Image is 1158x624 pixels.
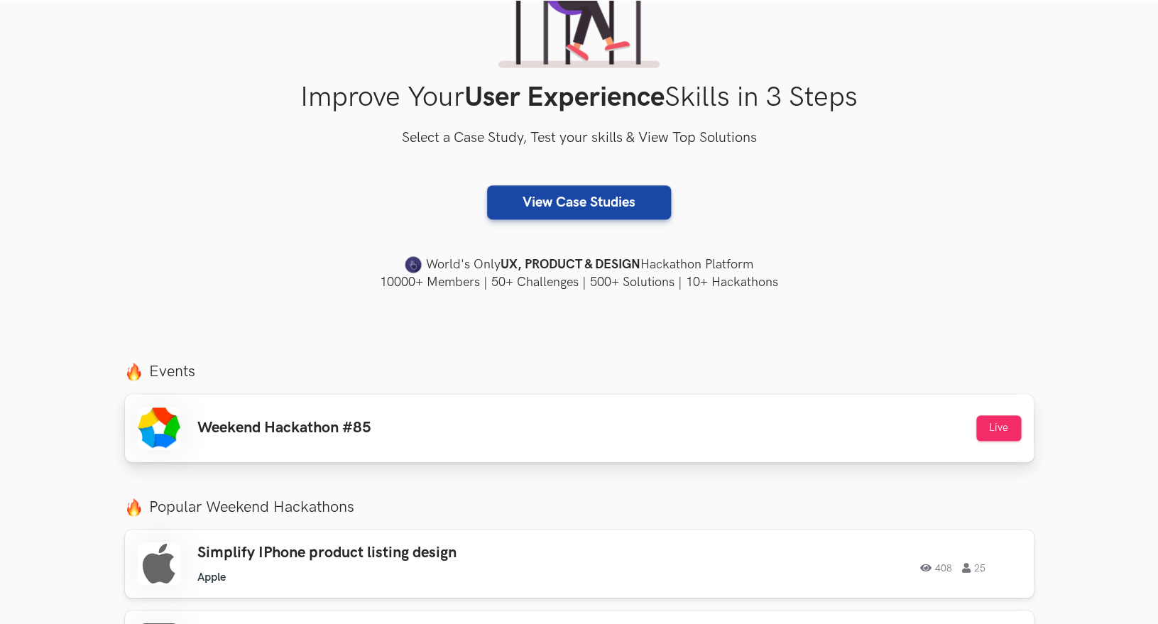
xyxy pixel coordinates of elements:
img: fire.png [125,363,143,381]
h3: Weekend Hackathon #85 [197,419,371,437]
img: uxhack-favicon-image.png [405,256,422,274]
h3: Simplify IPhone product listing design [197,544,601,562]
label: Events [125,362,1034,381]
span: 25 [962,563,985,573]
button: Live [976,415,1021,441]
strong: User Experience [464,81,665,114]
h3: Select a Case Study, Test your skills & View Top Solutions [125,127,1034,150]
h4: 10000+ Members | 50+ Challenges | 500+ Solutions | 10+ Hackathons [125,273,1034,291]
img: fire.png [125,498,143,516]
a: View Case Studies [487,185,671,219]
li: Apple [197,571,226,584]
a: Simplify IPhone product listing design Apple 408 25 [125,530,1034,598]
label: Popular Weekend Hackathons [125,498,1034,517]
h4: World's Only Hackathon Platform [125,255,1034,275]
strong: UX, PRODUCT & DESIGN [501,255,640,275]
span: 408 [920,563,952,573]
h1: Improve Your Skills in 3 Steps [125,81,1034,114]
a: Weekend Hackathon #85 Live [125,394,1034,462]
